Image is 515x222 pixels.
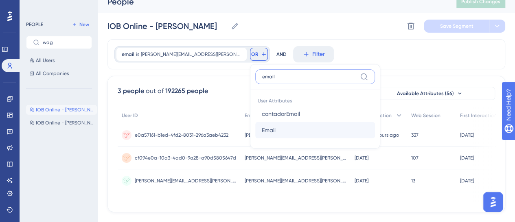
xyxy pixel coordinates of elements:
span: [PERSON_NAME][EMAIL_ADDRESS][PERSON_NAME][DOMAIN_NAME] [141,51,241,58]
span: Need Help? [19,2,51,12]
span: [PERSON_NAME][EMAIL_ADDRESS][PERSON_NAME][DOMAIN_NAME] [245,178,346,184]
button: IOB Online - [PERSON_NAME] [26,105,97,115]
button: All Companies [26,69,92,78]
div: out of [146,86,164,96]
span: e0a57161-b1ed-4fd2-8031-296a3aeb4232 [135,132,228,138]
time: [DATE] [355,155,368,161]
span: OR [251,51,258,58]
button: Save Segment [424,20,489,33]
span: User ID [122,112,138,119]
iframe: UserGuiding AI Assistant Launcher [481,190,505,214]
span: cf094e0a-10a3-4ad0-9a28-a90d5805647d [135,155,236,161]
button: New [69,20,92,29]
span: Email [262,125,276,135]
span: 107 [411,155,419,161]
span: Web Session [411,112,440,119]
button: contadorEmail [255,106,375,122]
span: contadorEmail [262,109,300,119]
span: Filter [312,49,325,59]
input: Segment Name [107,20,228,32]
div: PEOPLE [26,21,43,28]
button: Filter [293,46,334,62]
span: 13 [411,178,415,184]
span: email [122,51,134,58]
button: IOB Online - [PERSON_NAME] [26,118,97,128]
span: IOB Online - [PERSON_NAME] [36,120,94,126]
span: [PERSON_NAME][EMAIL_ADDRESS][PERSON_NAME][DOMAIN_NAME] [245,132,346,138]
span: User Attributes [255,94,375,106]
span: IOB Online - [PERSON_NAME] [36,107,94,113]
button: Available Attributes (56) [365,87,495,100]
time: [DATE] [460,132,474,138]
span: New [79,21,89,28]
span: Save Segment [440,23,473,29]
input: Search [43,40,85,45]
button: Email [255,122,375,138]
span: Available Attributes (56) [397,90,454,97]
span: All Companies [36,70,69,77]
button: All Users [26,55,92,65]
time: [DATE] [460,155,474,161]
span: is [136,51,139,58]
time: [DATE] [460,178,474,184]
time: [DATE] [355,178,368,184]
span: All Users [36,57,55,64]
span: [PERSON_NAME][EMAIL_ADDRESS][PERSON_NAME][DOMAIN_NAME] [245,155,346,161]
div: 192265 people [165,86,208,96]
button: OR [250,48,268,61]
div: 3 people [118,86,144,96]
span: Email [245,112,257,119]
span: 337 [411,132,419,138]
span: [PERSON_NAME][EMAIL_ADDRESS][PERSON_NAME][DOMAIN_NAME] [135,178,237,184]
input: Type the value [262,73,357,80]
div: AND [276,46,287,62]
span: First Interaction [460,112,497,119]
